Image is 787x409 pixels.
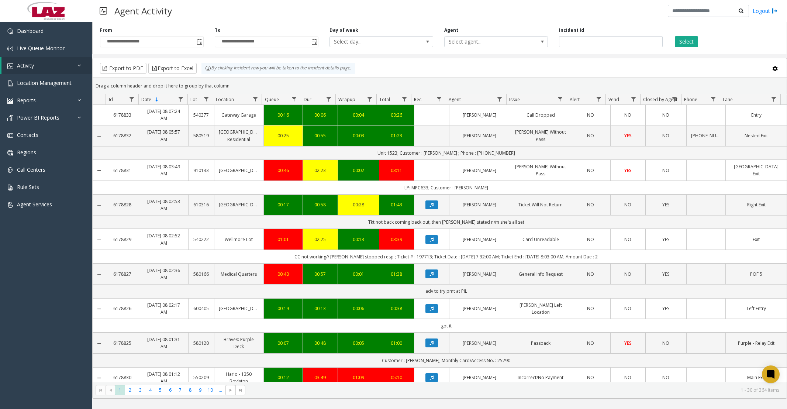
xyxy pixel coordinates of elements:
[454,305,505,312] a: [PERSON_NAME]
[615,201,641,208] a: NO
[650,201,682,208] a: YES
[7,115,13,121] img: 'icon'
[268,132,298,139] div: 00:25
[384,340,410,347] div: 01:00
[307,305,333,312] div: 00:13
[384,374,410,381] div: 05:10
[17,27,44,34] span: Dashboard
[515,374,566,381] a: Incorrect/No Payment
[454,236,505,243] a: [PERSON_NAME]
[219,305,259,312] a: [GEOGRAPHIC_DATA]
[193,374,209,381] a: 550209
[144,302,184,316] a: [DATE] 08:02:17 AM
[662,202,669,208] span: YES
[225,385,235,395] span: Go to the next page
[110,111,134,118] a: 6178833
[400,94,410,104] a: Total Filter Menu
[268,201,298,208] a: 00:17
[730,236,782,243] a: Exit
[454,271,505,278] a: [PERSON_NAME]
[515,340,566,347] a: Passback
[7,98,13,104] img: 'icon'
[110,340,134,347] a: 6178825
[454,111,505,118] a: [PERSON_NAME]
[342,374,374,381] div: 01:09
[100,2,107,20] img: pageIcon
[106,146,787,160] td: Unit 1523; Customer : [PERSON_NAME] ; Phone : [PHONE_NUMBER]
[219,236,259,243] a: Wellmore Lot
[193,201,209,208] a: 610316
[268,236,298,243] a: 01:01
[165,385,175,395] span: Page 6
[384,305,410,312] div: 00:38
[329,27,358,34] label: Day of week
[324,94,334,104] a: Dur Filter Menu
[384,271,410,278] div: 01:38
[193,340,209,347] a: 580120
[307,167,333,174] a: 02:23
[268,271,298,278] div: 00:40
[144,371,184,385] a: [DATE] 08:01:12 AM
[144,128,184,142] a: [DATE] 08:05:57 AM
[454,167,505,174] a: [PERSON_NAME]
[154,97,160,103] span: Sortable
[307,374,333,381] a: 03:49
[219,371,259,385] a: Harlo - 1350 Boylston
[515,201,566,208] a: Ticket Will Not Return
[342,271,374,278] a: 00:01
[624,202,631,208] span: NO
[289,94,299,104] a: Queue Filter Menu
[17,166,45,173] span: Call Centers
[691,132,721,139] a: [PHONE_NUMBER]
[17,183,39,190] span: Rule Sets
[7,150,13,156] img: 'icon'
[342,340,374,347] a: 00:05
[268,305,298,312] a: 00:19
[110,305,134,312] a: 6178826
[307,201,333,208] div: 00:58
[662,271,669,277] span: YES
[445,37,527,47] span: Select agent...
[219,336,259,350] a: Braves: Purple Deck
[219,167,259,174] a: [GEOGRAPHIC_DATA]
[175,385,185,395] span: Page 7
[17,62,34,69] span: Activity
[662,167,669,173] span: NO
[342,167,374,174] a: 00:02
[185,385,195,395] span: Page 8
[384,132,410,139] a: 01:23
[93,79,787,92] div: Drag a column header and drop it here to group by that column
[307,132,333,139] a: 00:55
[106,181,787,195] td: LP: MPC633; Customer : [PERSON_NAME]
[615,340,641,347] a: YES
[307,236,333,243] div: 02:25
[307,271,333,278] a: 00:57
[624,340,632,346] span: YES
[576,111,605,118] a: NO
[434,94,444,104] a: Rec. Filter Menu
[17,97,36,104] span: Reports
[576,340,605,347] a: NO
[155,385,165,395] span: Page 5
[145,385,155,395] span: Page 4
[555,94,565,104] a: Issue Filter Menu
[454,340,505,347] a: [PERSON_NAME]
[193,132,209,139] a: 580519
[250,387,779,393] kendo-pager-info: 1 - 30 of 364 items
[238,387,244,393] span: Go to the last page
[144,108,184,122] a: [DATE] 08:07:24 AM
[515,271,566,278] a: General Info Request
[106,354,787,367] td: Customer : [PERSON_NAME]; Monthly Card/Access No. : 25290
[730,132,782,139] a: Nested Exit
[675,36,698,47] button: Select
[576,236,605,243] a: NO
[662,236,669,243] span: YES
[219,201,259,208] a: [GEOGRAPHIC_DATA]
[495,94,505,104] a: Agent Filter Menu
[307,340,333,347] a: 00:48
[1,57,92,74] a: Activity
[379,96,390,103] span: Total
